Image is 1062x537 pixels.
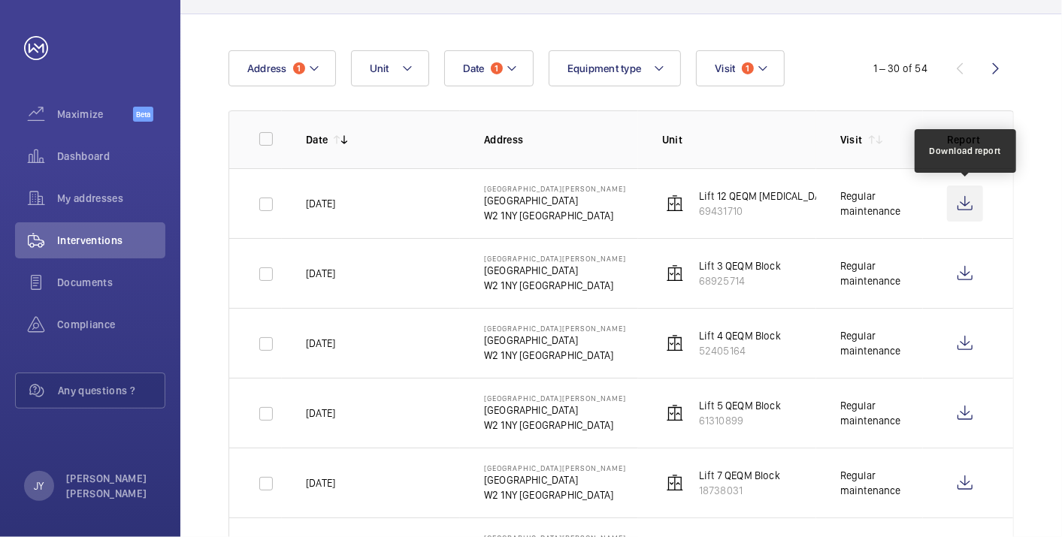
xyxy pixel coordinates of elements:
span: Beta [133,107,153,122]
span: My addresses [57,191,165,206]
div: Regular maintenance [840,258,923,288]
span: Documents [57,275,165,290]
span: Any questions ? [58,383,165,398]
div: Regular maintenance [840,468,923,498]
p: 61310899 [699,413,781,428]
button: Date1 [444,50,534,86]
button: Unit [351,50,429,86]
p: [DATE] [306,266,335,281]
p: Visit [840,132,863,147]
p: [GEOGRAPHIC_DATA] [484,472,626,487]
p: W2 1NY [GEOGRAPHIC_DATA] [484,487,626,502]
div: Download report [930,144,1002,158]
p: Lift 4 QEQM Block [699,328,781,343]
p: Date [306,132,328,147]
p: [DATE] [306,406,335,421]
p: [GEOGRAPHIC_DATA] [484,333,626,348]
p: Lift 7 QEQM Block [699,468,780,483]
button: Visit1 [696,50,784,86]
div: Regular maintenance [840,398,923,428]
p: [DATE] [306,196,335,211]
p: [GEOGRAPHIC_DATA] [484,193,626,208]
div: Regular maintenance [840,328,923,358]
p: [DATE] [306,336,335,351]
p: W2 1NY [GEOGRAPHIC_DATA] [484,348,626,363]
span: Unit [370,62,389,74]
img: elevator.svg [666,195,684,213]
button: Address1 [228,50,336,86]
img: elevator.svg [666,334,684,352]
span: 1 [742,62,754,74]
p: [GEOGRAPHIC_DATA][PERSON_NAME] [484,324,626,333]
p: Lift 12 QEQM [MEDICAL_DATA] BED LIFT [699,189,876,204]
img: elevator.svg [666,264,684,282]
p: 69431710 [699,204,876,219]
p: W2 1NY [GEOGRAPHIC_DATA] [484,418,626,433]
span: Date [463,62,485,74]
div: Regular maintenance [840,189,923,219]
p: [PERSON_NAME] [PERSON_NAME] [66,471,156,501]
p: [GEOGRAPHIC_DATA][PERSON_NAME] [484,254,626,263]
span: Interventions [57,233,165,248]
span: Visit [715,62,735,74]
span: Dashboard [57,149,165,164]
p: Address [484,132,638,147]
p: [DATE] [306,475,335,490]
div: 1 – 30 of 54 [873,61,927,76]
p: Lift 3 QEQM Block [699,258,781,273]
img: elevator.svg [666,474,684,492]
p: [GEOGRAPHIC_DATA] [484,403,626,418]
p: [GEOGRAPHIC_DATA] [484,263,626,278]
p: Unit [662,132,816,147]
span: 1 [491,62,503,74]
img: elevator.svg [666,404,684,422]
span: Address [247,62,287,74]
p: [GEOGRAPHIC_DATA][PERSON_NAME] [484,394,626,403]
p: [GEOGRAPHIC_DATA][PERSON_NAME] [484,463,626,472]
p: 18738031 [699,483,780,498]
button: Equipment type [549,50,682,86]
p: 52405164 [699,343,781,358]
p: 68925714 [699,273,781,288]
span: Equipment type [567,62,642,74]
p: JY [34,478,44,493]
span: Maximize [57,107,133,122]
p: [GEOGRAPHIC_DATA][PERSON_NAME] [484,184,626,193]
span: Compliance [57,317,165,332]
p: Lift 5 QEQM Block [699,398,781,413]
span: 1 [293,62,305,74]
p: W2 1NY [GEOGRAPHIC_DATA] [484,208,626,223]
p: W2 1NY [GEOGRAPHIC_DATA] [484,278,626,293]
